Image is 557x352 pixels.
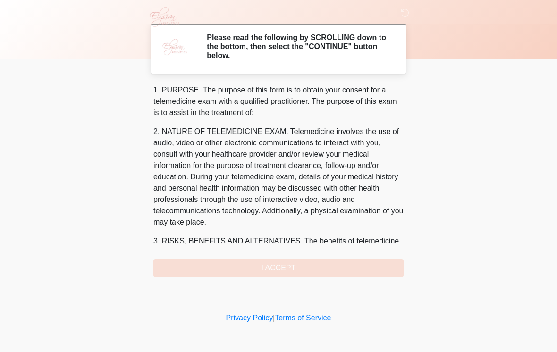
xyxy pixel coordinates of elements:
[153,235,404,337] p: 3. RISKS, BENEFITS AND ALTERNATIVES. The benefits of telemedicine include having access to medica...
[144,7,184,27] img: Elysian Aesthetics Logo
[160,33,189,61] img: Agent Avatar
[226,314,273,322] a: Privacy Policy
[153,126,404,228] p: 2. NATURE OF TELEMEDICINE EXAM. Telemedicine involves the use of audio, video or other electronic...
[273,314,275,322] a: |
[153,84,404,118] p: 1. PURPOSE. The purpose of this form is to obtain your consent for a telemedicine exam with a qua...
[275,314,331,322] a: Terms of Service
[207,33,389,60] h2: Please read the following by SCROLLING down to the bottom, then select the "CONTINUE" button below.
